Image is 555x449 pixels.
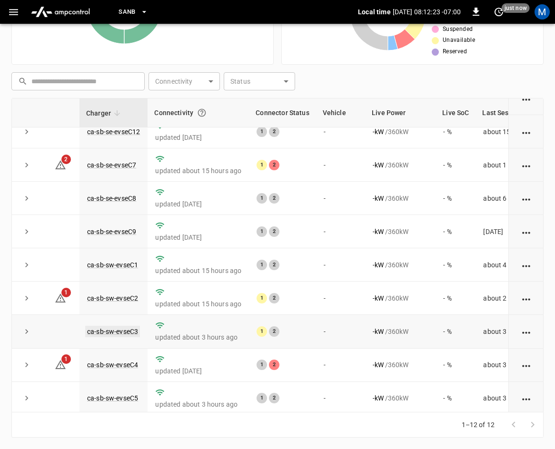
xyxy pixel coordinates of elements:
[316,282,365,315] td: -
[476,315,550,348] td: about 3 hours ago
[436,215,476,248] td: - %
[358,7,391,17] p: Local time
[193,104,210,121] button: Connection between the charger and our software.
[365,98,436,127] th: Live Power
[373,227,384,236] p: - kW
[155,133,241,142] p: updated [DATE]
[476,248,550,282] td: about 4 hours ago
[436,382,476,415] td: - %
[155,299,241,309] p: updated about 15 hours ago
[20,391,34,405] button: expand row
[476,148,550,182] td: about 1 hour ago
[436,349,476,382] td: - %
[257,326,267,337] div: 1
[155,166,241,176] p: updated about 15 hours ago
[316,98,365,127] th: Vehicle
[373,160,384,170] p: - kW
[373,260,384,270] p: - kW
[373,327,384,336] p: - kW
[443,47,467,57] span: Reserved
[269,360,279,370] div: 2
[373,393,384,403] p: - kW
[155,366,241,376] p: updated [DATE]
[269,226,279,237] div: 2
[373,227,428,236] div: / 360 kW
[373,360,384,370] p: - kW
[520,360,532,370] div: action cell options
[462,420,495,429] p: 1–12 of 12
[87,128,140,136] a: ca-sb-se-evseC12
[520,327,532,336] div: action cell options
[373,194,428,203] div: / 360 kW
[269,393,279,403] div: 2
[436,315,476,348] td: - %
[257,260,267,270] div: 1
[373,127,428,137] div: / 360 kW
[373,327,428,336] div: / 360 kW
[119,7,136,18] span: SanB
[257,293,267,303] div: 1
[491,4,506,20] button: set refresh interval
[476,349,550,382] td: about 3 hours ago
[520,393,532,403] div: action cell options
[27,3,94,21] img: ampcontrol.io logo
[476,382,550,415] td: about 3 hours ago
[87,394,138,402] a: ca-sb-sw-evseC5
[436,182,476,215] td: - %
[373,293,384,303] p: - kW
[269,193,279,204] div: 2
[55,161,66,168] a: 2
[373,127,384,137] p: - kW
[61,288,71,297] span: 1
[535,4,550,20] div: profile-icon
[249,98,316,127] th: Connector Status
[61,155,71,164] span: 2
[476,282,550,315] td: about 2 hours ago
[316,248,365,282] td: -
[155,400,241,409] p: updated about 3 hours ago
[436,115,476,148] td: - %
[87,361,138,369] a: ca-sb-sw-evseC4
[20,191,34,205] button: expand row
[520,94,532,103] div: action cell options
[373,160,428,170] div: / 360 kW
[20,125,34,139] button: expand row
[316,349,365,382] td: -
[316,315,365,348] td: -
[520,227,532,236] div: action cell options
[20,324,34,339] button: expand row
[257,393,267,403] div: 1
[316,215,365,248] td: -
[520,260,532,270] div: action cell options
[520,194,532,203] div: action cell options
[373,194,384,203] p: - kW
[257,193,267,204] div: 1
[20,291,34,305] button: expand row
[520,127,532,137] div: action cell options
[316,182,365,215] td: -
[155,199,241,209] p: updated [DATE]
[55,361,66,368] a: 1
[269,260,279,270] div: 2
[373,393,428,403] div: / 360 kW
[269,326,279,337] div: 2
[502,3,530,13] span: just now
[20,258,34,272] button: expand row
[393,7,461,17] p: [DATE] 08:12:23 -07:00
[87,228,136,235] a: ca-sb-se-evseC9
[87,261,138,269] a: ca-sb-sw-evseC1
[443,36,475,45] span: Unavailable
[476,115,550,148] td: about 15 hours ago
[115,3,152,21] button: SanB
[20,224,34,239] button: expand row
[20,358,34,372] button: expand row
[269,127,279,137] div: 2
[476,215,550,248] td: [DATE]
[436,148,476,182] td: - %
[87,161,136,169] a: ca-sb-se-evseC7
[257,360,267,370] div: 1
[476,98,550,127] th: Last Session
[476,182,550,215] td: about 6 hours ago
[520,160,532,170] div: action cell options
[269,293,279,303] div: 2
